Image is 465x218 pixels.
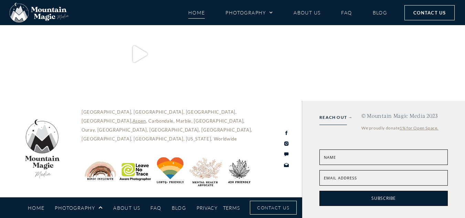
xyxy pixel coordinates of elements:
[250,201,297,215] a: Contact Us
[279,8,372,101] a: Clone
[404,5,455,20] a: Contact Us
[197,204,218,212] a: Privacy
[294,7,320,19] a: About Us
[373,7,387,19] a: Blog
[133,46,147,62] svg: Play
[324,155,330,160] span: Na
[324,175,347,180] span: Email add
[372,8,465,101] a: Clone
[133,118,146,124] a: Aspen
[319,191,448,206] button: Subscribe
[223,204,240,212] a: Terms
[347,175,357,180] span: ress
[28,202,186,214] nav: Menu
[93,8,186,101] img: Snippets from @megan.schindler16 & @jnoah.schindler #crestedbuttewedding 🤍 Planning, Design, Rent...
[10,3,69,23] img: Mountain Magic Media photography logo Crested Butte Photographer
[400,125,438,131] a: 1% for Open Space.
[150,202,161,214] a: FAQ
[82,107,258,143] p: [GEOGRAPHIC_DATA], [GEOGRAPHIC_DATA], [GEOGRAPHIC_DATA], [GEOGRAPHIC_DATA], , Carbondale, Marble,...
[172,202,186,214] a: Blog
[186,8,279,101] a: Clone
[113,202,140,214] a: About Us
[188,7,205,19] a: Home
[330,155,336,160] span: me
[28,202,45,214] a: Home
[372,8,465,101] img: Celebrated 5 years of marriage yesterday, and dang how lucky are we that it just keeps getting be...
[257,204,289,211] span: Contact Us
[371,195,396,201] span: Subscribe
[361,124,448,132] div: We proudly donate
[93,8,186,101] a: Play
[279,8,372,101] img: Consider this our checklist, our heart’s wishlist, for your incredible wedding day: - We hope you...
[188,7,387,19] nav: Menu
[186,8,279,101] img: So thrilled to be celebrating Megan & Noah today! We’ve been a little MIA off insta this summer, ...
[225,7,273,19] a: Photography
[55,202,103,214] a: Photography
[361,113,448,119] h4: © Mountain Magic Media 2023
[341,7,352,19] a: FAQ
[413,9,446,17] span: Contact Us
[319,114,352,121] a: REACH OUT →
